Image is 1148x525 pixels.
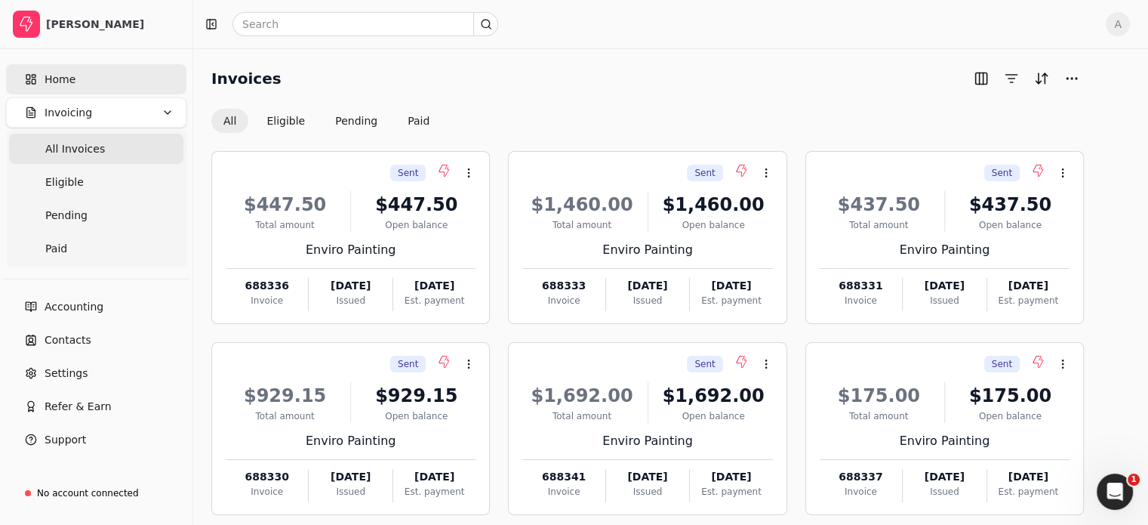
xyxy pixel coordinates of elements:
[45,241,67,257] span: Paid
[522,294,605,307] div: Invoice
[654,409,773,423] div: Open balance
[820,382,938,409] div: $175.00
[987,278,1070,294] div: [DATE]
[522,409,641,423] div: Total amount
[45,174,84,190] span: Eligible
[951,409,1070,423] div: Open balance
[522,241,772,259] div: Enviro Painting
[309,469,392,485] div: [DATE]
[309,294,392,307] div: Issued
[951,382,1070,409] div: $175.00
[992,357,1012,371] span: Sent
[45,208,88,224] span: Pending
[9,233,183,264] a: Paid
[606,278,689,294] div: [DATE]
[357,382,476,409] div: $929.15
[393,294,476,307] div: Est. payment
[226,409,344,423] div: Total amount
[45,366,88,381] span: Settings
[226,469,308,485] div: 688330
[694,166,715,180] span: Sent
[6,97,186,128] button: Invoicing
[606,485,689,499] div: Issued
[45,432,86,448] span: Support
[357,409,476,423] div: Open balance
[654,218,773,232] div: Open balance
[522,191,641,218] div: $1,460.00
[211,109,442,133] div: Invoice filter options
[323,109,389,133] button: Pending
[45,105,92,121] span: Invoicing
[6,425,186,455] button: Support
[398,357,418,371] span: Sent
[903,485,986,499] div: Issued
[522,382,641,409] div: $1,692.00
[606,294,689,307] div: Issued
[903,469,986,485] div: [DATE]
[987,469,1070,485] div: [DATE]
[6,358,186,388] a: Settings
[1128,474,1140,486] span: 1
[690,485,772,499] div: Est. payment
[820,432,1070,450] div: Enviro Painting
[398,166,418,180] span: Sent
[522,469,605,485] div: 688341
[357,191,476,218] div: $447.50
[6,292,186,322] a: Accounting
[6,64,186,94] a: Home
[6,391,186,422] button: Refer & Earn
[393,485,476,499] div: Est. payment
[987,485,1070,499] div: Est. payment
[46,17,180,32] div: [PERSON_NAME]
[522,218,641,232] div: Total amount
[820,241,1070,259] div: Enviro Painting
[690,294,772,307] div: Est. payment
[309,278,392,294] div: [DATE]
[654,191,773,218] div: $1,460.00
[992,166,1012,180] span: Sent
[45,299,103,315] span: Accounting
[226,432,476,450] div: Enviro Painting
[1106,12,1130,36] button: A
[211,109,248,133] button: All
[6,480,186,507] a: No account connected
[45,141,105,157] span: All Invoices
[37,486,139,500] div: No account connected
[694,357,715,371] span: Sent
[45,72,75,88] span: Home
[226,294,308,307] div: Invoice
[522,278,605,294] div: 688333
[393,469,476,485] div: [DATE]
[951,218,1070,232] div: Open balance
[820,485,902,499] div: Invoice
[226,278,308,294] div: 688336
[522,432,772,450] div: Enviro Painting
[903,294,986,307] div: Issued
[820,191,938,218] div: $437.50
[820,294,902,307] div: Invoice
[690,469,772,485] div: [DATE]
[226,485,308,499] div: Invoice
[395,109,442,133] button: Paid
[226,241,476,259] div: Enviro Painting
[309,485,392,499] div: Issued
[522,485,605,499] div: Invoice
[654,382,773,409] div: $1,692.00
[211,66,282,91] h2: Invoices
[226,382,344,409] div: $929.15
[1060,66,1084,91] button: More
[393,278,476,294] div: [DATE]
[9,167,183,197] a: Eligible
[903,278,986,294] div: [DATE]
[232,12,498,36] input: Search
[6,325,186,355] a: Contacts
[254,109,317,133] button: Eligible
[226,218,344,232] div: Total amount
[357,218,476,232] div: Open balance
[987,294,1070,307] div: Est. payment
[1097,474,1133,510] iframe: Intercom live chat
[820,278,902,294] div: 688331
[820,469,902,485] div: 688337
[951,191,1070,218] div: $437.50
